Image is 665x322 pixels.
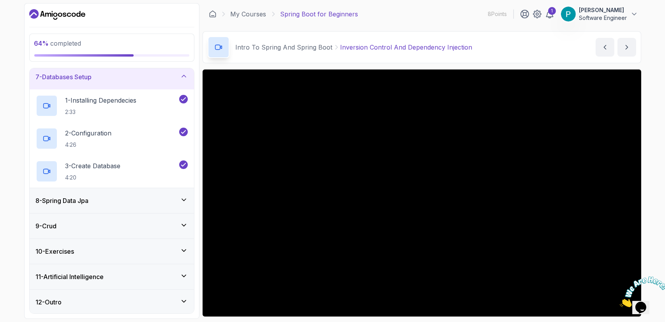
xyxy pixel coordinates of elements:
iframe: chat widget [617,273,665,310]
p: 4:20 [65,174,121,181]
h3: 11 - Artificial Intelligence [36,272,104,281]
button: 3-Create Database4:20 [36,160,188,182]
p: 2:33 [65,108,137,116]
p: Inversion Control And Dependency Injection [340,43,473,52]
h3: 10 - Exercises [36,247,74,256]
span: completed [34,39,81,47]
a: Dashboard [29,8,85,21]
span: 64 % [34,39,49,47]
p: 3 - Create Database [65,161,121,171]
h3: 9 - Crud [36,221,57,231]
button: 7-Databases Setup [30,64,194,89]
iframe: 2 - Inversion Control and Dependency Injection [203,69,641,317]
button: next content [617,38,636,57]
a: 1 [545,9,554,19]
h3: 12 - Outro [36,297,62,307]
a: My Courses [231,9,266,19]
button: user profile image[PERSON_NAME]Software Engineer [561,6,638,22]
button: 9-Crud [30,213,194,238]
button: 10-Exercises [30,239,194,264]
button: 12-Outro [30,290,194,315]
p: Spring Boot for Beginners [280,9,358,19]
button: 8-Spring Data Jpa [30,188,194,213]
p: 4:26 [65,141,112,149]
button: 1-Installing Dependecies2:33 [36,95,188,117]
button: previous content [596,38,614,57]
img: Chat attention grabber [3,3,51,34]
h3: 8 - Spring Data Jpa [36,196,89,205]
button: 2-Configuration4:26 [36,128,188,149]
p: Software Engineer [579,14,627,22]
button: 11-Artificial Intelligence [30,264,194,289]
a: Dashboard [209,10,217,18]
p: 8 Points [488,10,507,18]
p: Intro To Spring And Spring Boot [236,43,333,52]
p: 2 - Configuration [65,128,112,138]
h3: 7 - Databases Setup [36,72,92,82]
p: [PERSON_NAME] [579,6,627,14]
img: user profile image [561,7,576,21]
div: 1 [548,7,556,15]
p: 1 - Installing Dependecies [65,96,137,105]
